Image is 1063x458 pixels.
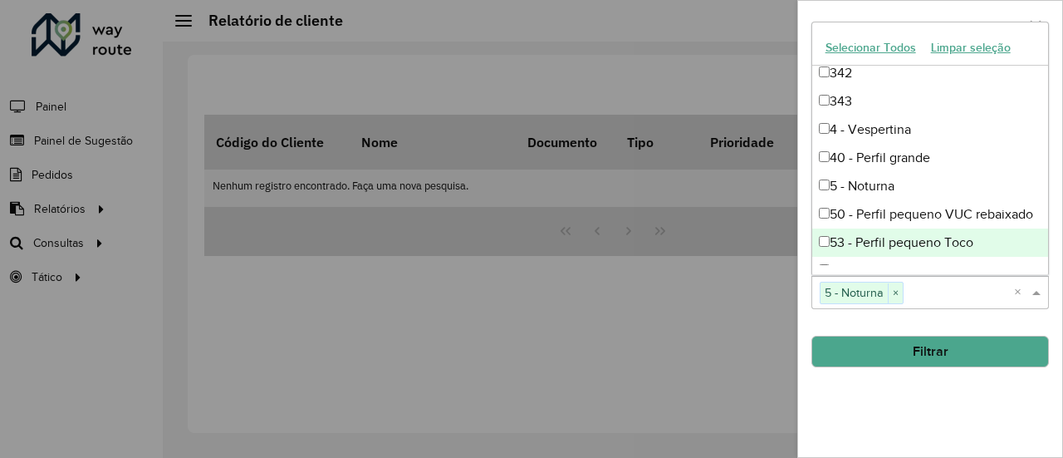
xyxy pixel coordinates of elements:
div: 343 [812,87,1049,116]
button: Filtrar [811,336,1049,367]
div: 50 - Perfil pequeno VUC rebaixado [812,200,1049,229]
div: 54 - Perfil Truck Rebaixado [812,257,1049,285]
div: 53 - Perfil pequeno Toco [812,229,1049,257]
div: 342 [812,59,1049,87]
ng-dropdown-panel: Options list [811,22,1050,275]
div: 4 - Vespertina [812,116,1049,144]
div: 5 - Noturna [812,172,1049,200]
button: Limpar seleção [923,35,1018,61]
button: Selecionar Todos [818,35,923,61]
span: Clear all [1014,283,1028,303]
div: 40 - Perfil grande [812,144,1049,172]
span: × [888,283,903,303]
span: 5 - Noturna [821,283,888,303]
